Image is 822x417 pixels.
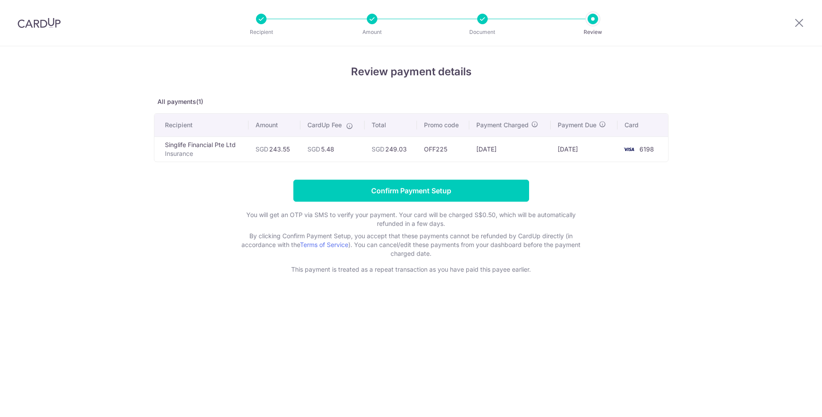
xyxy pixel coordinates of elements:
span: SGD [256,145,268,153]
h4: Review payment details [154,64,669,80]
span: CardUp Fee [307,121,342,129]
span: 6198 [639,145,654,153]
input: Confirm Payment Setup [293,180,529,202]
th: Promo code [417,114,469,137]
span: Payment Due [558,121,596,129]
iframe: Opens a widget where you can find more information [766,391,813,413]
td: 243.55 [248,137,300,162]
p: Insurance [165,149,242,158]
td: [DATE] [469,137,551,162]
p: Amount [340,28,405,37]
span: SGD [372,145,384,153]
th: Amount [248,114,300,137]
span: SGD [307,145,320,153]
td: [DATE] [551,137,617,162]
span: Payment Charged [476,121,529,129]
p: Recipient [229,28,294,37]
td: OFF225 [417,137,469,162]
img: <span class="translation_missing" title="translation missing: en.account_steps.new_confirm_form.b... [620,144,638,155]
img: CardUp [18,18,61,28]
th: Total [365,114,417,137]
th: Card [617,114,668,137]
a: Terms of Service [300,241,348,248]
p: This payment is treated as a repeat transaction as you have paid this payee earlier. [235,265,587,274]
p: By clicking Confirm Payment Setup, you accept that these payments cannot be refunded by CardUp di... [235,232,587,258]
p: All payments(1) [154,97,669,106]
p: Document [450,28,515,37]
p: You will get an OTP via SMS to verify your payment. Your card will be charged S$0.50, which will ... [235,210,587,228]
td: 5.48 [300,137,364,162]
th: Recipient [154,114,249,137]
td: 249.03 [365,137,417,162]
p: Review [560,28,625,37]
td: Singlife Financial Pte Ltd [154,137,249,162]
